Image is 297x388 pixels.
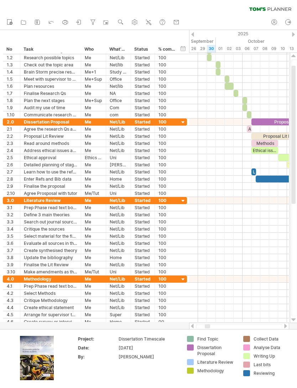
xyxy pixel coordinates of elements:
[85,247,102,254] div: Me
[110,83,127,90] div: Net/lib
[135,54,151,61] div: Started
[251,45,260,52] div: Tuesday, 7 October 2025
[7,54,16,61] div: 1.2
[24,247,77,254] div: Create synthesised theory
[24,190,77,197] div: Agree Prosposal with tutor
[110,126,127,132] div: Net/Lib
[135,304,151,311] div: Started
[24,283,77,289] div: Prep Phase read text books
[7,211,16,218] div: 3.2
[85,126,102,132] div: Me
[6,46,16,53] div: No
[158,247,176,254] div: 100
[24,311,77,318] div: Arrange for supervisor to approave the ethical statement
[24,126,77,132] div: Agree the research Qs and scope
[110,261,127,268] div: Net/Lib
[110,61,127,68] div: Net/lib
[110,276,127,282] div: Net/Lib
[7,147,16,154] div: 2.4
[216,45,225,52] div: Wednesday, 1 October 2025
[135,268,151,275] div: Started
[158,61,176,68] div: 100
[85,240,102,247] div: Me
[198,45,207,52] div: Monday, 29 September 2025
[7,61,16,68] div: 1.3
[24,318,77,325] div: Create survey or interview schedule
[110,154,127,161] div: Uni
[287,45,296,52] div: Monday, 13 October 2025
[24,176,77,182] div: Enter Refs and Bib data
[84,46,102,53] div: Who
[7,111,16,118] div: 1.10
[85,261,102,268] div: Me
[135,140,151,147] div: Started
[24,76,77,82] div: Meet with supervisor to run Res Qs
[24,97,77,104] div: Plan the next stages
[85,311,102,318] div: Me
[197,344,236,357] div: Dissertation Proposal
[110,318,127,325] div: Home
[24,111,77,118] div: Communicate research Qs
[135,261,151,268] div: Started
[24,254,77,261] div: Update the bibliography
[24,140,77,147] div: Read around methods
[7,204,16,211] div: 3.1
[85,168,102,175] div: Me
[85,283,102,289] div: Me
[24,218,77,225] div: Search out journal sources
[7,104,16,111] div: 1.9
[254,353,292,359] div: Writing Up
[135,297,151,304] div: Started
[135,154,151,161] div: Started
[110,97,127,104] div: Office
[85,140,102,147] div: Me
[158,133,176,140] div: 100
[85,218,102,225] div: Me
[158,190,176,197] div: 100
[7,197,16,204] div: 3.0
[135,104,151,111] div: Started
[254,370,292,376] div: Reviewing
[158,147,176,154] div: 100
[7,190,16,197] div: 2.10
[158,197,176,204] div: 100
[135,147,151,154] div: Started
[110,140,127,147] div: Net/Lib
[85,147,102,154] div: Me
[158,69,176,75] div: 100
[135,204,151,211] div: Started
[110,133,127,140] div: Net/Lib
[158,111,176,118] div: 100
[85,183,102,190] div: Me
[135,126,151,132] div: Started
[110,119,127,125] div: Net/Lib
[24,46,77,53] div: Task
[7,247,16,254] div: 3.7
[85,211,102,218] div: Me
[135,133,151,140] div: Started
[135,276,151,282] div: Started
[85,297,102,304] div: Me
[135,111,151,118] div: Started
[110,197,127,204] div: Net/Lib
[158,233,176,240] div: 100
[24,290,77,297] div: Select Methods
[158,97,176,104] div: 100
[189,45,198,52] div: Friday, 26 September 2025
[110,226,127,232] div: Net/Lib
[24,154,77,161] div: Ethical approval
[24,147,77,154] div: Address ethical issues and prepare ethical statement
[85,176,102,182] div: Me
[158,46,175,53] div: % complete
[135,119,151,125] div: Started
[85,204,102,211] div: Me
[24,69,77,75] div: Brain Storm precise research Qs
[7,168,16,175] div: 2.7
[158,268,176,275] div: 100
[135,283,151,289] div: Started
[135,190,151,197] div: Started
[24,197,77,204] div: Literature Review
[24,54,77,61] div: Research possible topics
[207,45,216,52] div: Tuesday, 30 September 2025
[135,69,151,75] div: Started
